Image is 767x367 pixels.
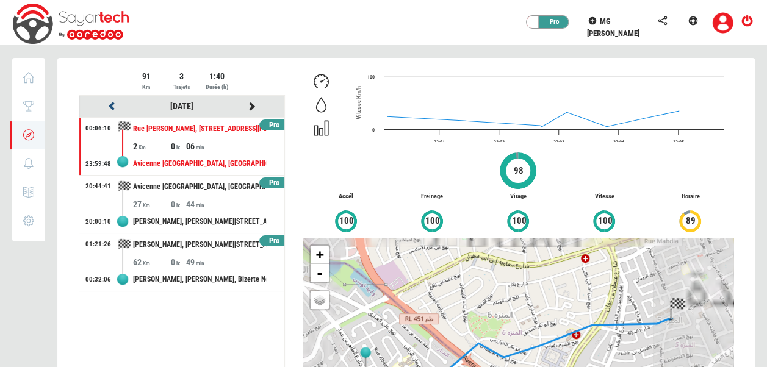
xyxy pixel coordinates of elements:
div: 0 [171,198,186,210]
div: 20:00:10 [85,217,111,227]
a: [DATE] [170,101,193,111]
div: 2 [133,140,171,152]
img: tripview_bf.png [668,296,686,321]
div: Durée (h) [200,82,234,92]
text: 22:05 [673,140,684,145]
div: 00:06:10 [85,124,111,134]
span: Vitesse Km/h [355,86,362,119]
a: Zoom out [311,264,329,282]
div: Avicenne [GEOGRAPHIC_DATA], [GEOGRAPHIC_DATA][PERSON_NAME], [GEOGRAPHIC_DATA], [GEOGRAPHIC_DATA],... [133,176,266,198]
div: Pro [259,177,289,189]
div: 0 [171,256,186,268]
div: Km [129,82,163,92]
div: Pro [259,119,289,131]
a: Layers [311,291,329,309]
div: Pro [533,16,569,28]
span: 100 [511,214,527,228]
span: 89 [685,214,696,228]
div: Rue [PERSON_NAME], [STREET_ADDRESS][PERSON_NAME] [133,118,266,140]
p: Accél [303,192,389,201]
span: 100 [597,214,613,228]
div: 3 [165,70,198,82]
p: Virage [475,192,561,201]
div: 62 [133,256,171,268]
div: [PERSON_NAME], [PERSON_NAME][STREET_ADDRESS] [133,210,266,233]
div: [PERSON_NAME], [PERSON_NAME][STREET_ADDRESS] [133,233,266,256]
text: 22:04 [613,140,624,145]
text: 100 [367,74,375,80]
text: 0 [372,127,375,133]
div: Avicenne [GEOGRAPHIC_DATA], [GEOGRAPHIC_DATA][PERSON_NAME], [GEOGRAPHIC_DATA], [GEOGRAPHIC_DATA],... [133,152,266,175]
text: 22:01 [434,140,445,145]
div: 23:59:48 [85,159,111,169]
div: 27 [133,198,171,210]
a: Zoom in [311,246,329,264]
span: 100 [339,214,355,228]
text: 22:03 [553,140,564,145]
div: 20:44:41 [85,182,111,191]
div: 91 [129,70,163,82]
div: [PERSON_NAME], [PERSON_NAME], Bizerte Nord, Bizerte, 7000, [GEOGRAPHIC_DATA] [133,268,266,291]
p: Horaire [647,192,733,201]
div: 1:40 [200,70,234,82]
span: 100 [425,214,441,228]
div: Trajets [165,82,198,92]
div: 49 [186,256,224,268]
p: Freinage [389,192,475,201]
text: 22:02 [494,140,505,145]
span: 98 [513,164,524,178]
p: Vitesse [561,192,647,201]
div: 06 [186,140,224,152]
div: 44 [186,198,224,210]
div: Pro [259,235,289,247]
div: 0 [171,140,186,152]
div: 01:21:26 [85,240,111,249]
div: 00:32:06 [85,275,111,285]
